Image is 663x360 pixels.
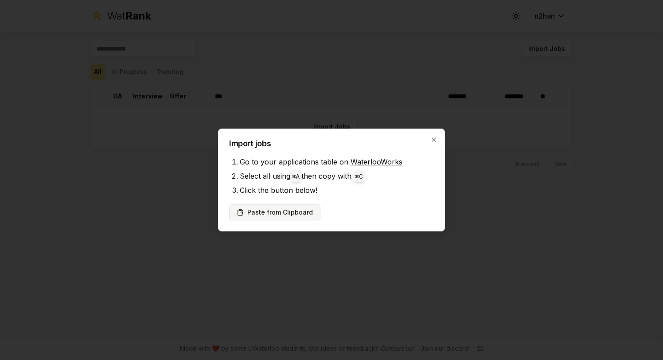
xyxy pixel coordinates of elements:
a: WaterlooWorks [351,157,402,166]
li: Go to your applications table on [240,155,434,169]
li: Click the button below! [240,183,434,197]
h2: Import jobs [229,140,434,148]
button: Paste from Clipboard [229,204,320,220]
code: ⌘ C [355,173,363,180]
li: Select all using then copy with [240,169,434,183]
code: ⌘ A [292,173,300,180]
